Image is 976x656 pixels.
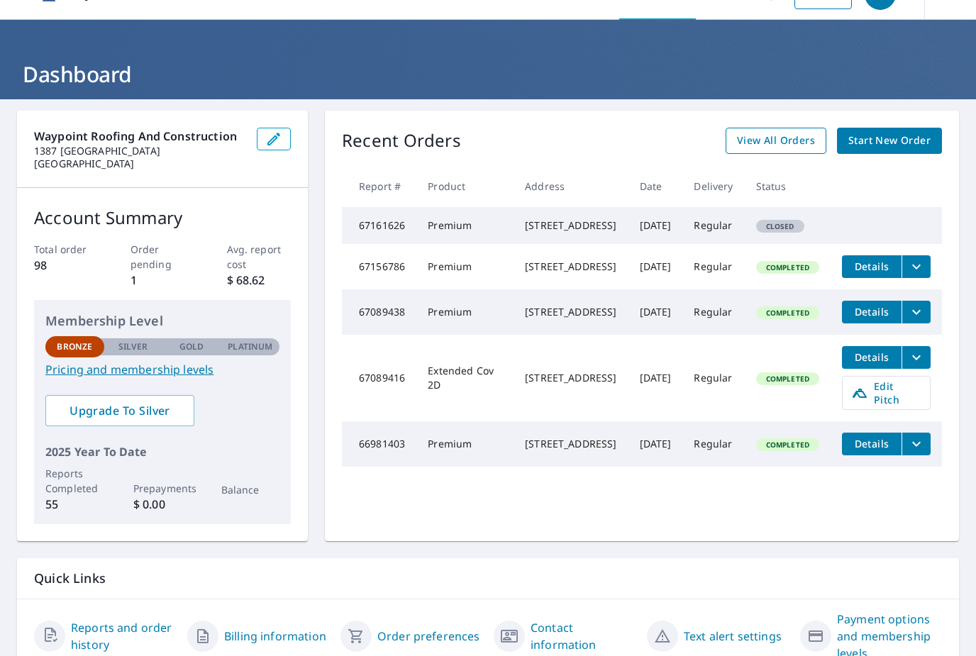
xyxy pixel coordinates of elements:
h1: Dashboard [17,60,959,89]
td: Premium [416,289,514,335]
th: Status [745,165,831,207]
p: Account Summary [34,205,291,230]
a: Edit Pitch [842,376,931,410]
p: Platinum [228,340,272,353]
a: Upgrade To Silver [45,395,194,426]
td: [DATE] [628,207,683,244]
button: detailsBtn-67156786 [842,255,902,278]
span: Completed [758,440,818,450]
td: 67156786 [342,244,416,289]
td: 67161626 [342,207,416,244]
div: [STREET_ADDRESS] [525,260,616,274]
button: filesDropdownBtn-67156786 [902,255,931,278]
a: Pricing and membership levels [45,361,279,378]
p: $ 68.62 [227,272,292,289]
p: Avg. report cost [227,242,292,272]
p: Reports Completed [45,466,104,496]
td: 67089416 [342,335,416,421]
a: Contact information [531,619,636,653]
a: Text alert settings [684,628,782,645]
td: Regular [682,207,744,244]
p: Bronze [57,340,92,353]
td: Premium [416,207,514,244]
p: Recent Orders [342,128,461,154]
td: Premium [416,244,514,289]
span: Closed [758,221,803,231]
div: [STREET_ADDRESS] [525,218,616,233]
th: Product [416,165,514,207]
td: Regular [682,289,744,335]
p: [GEOGRAPHIC_DATA] [34,157,245,170]
p: Gold [179,340,204,353]
div: [STREET_ADDRESS] [525,437,616,451]
td: Regular [682,335,744,421]
td: [DATE] [628,244,683,289]
p: 55 [45,496,104,513]
a: Reports and order history [71,619,176,653]
button: detailsBtn-66981403 [842,433,902,455]
button: filesDropdownBtn-67089438 [902,301,931,323]
span: Edit Pitch [851,379,921,406]
span: Details [850,437,893,450]
span: Completed [758,374,818,384]
p: Quick Links [34,569,942,587]
td: [DATE] [628,289,683,335]
span: View All Orders [737,132,815,150]
p: Total order [34,242,99,257]
p: 98 [34,257,99,274]
button: filesDropdownBtn-66981403 [902,433,931,455]
div: [STREET_ADDRESS] [525,305,616,319]
p: Silver [118,340,148,353]
button: filesDropdownBtn-67089416 [902,346,931,369]
a: Order preferences [377,628,480,645]
p: Membership Level [45,311,279,330]
button: detailsBtn-67089416 [842,346,902,369]
td: Regular [682,244,744,289]
td: 66981403 [342,421,416,467]
td: 67089438 [342,289,416,335]
td: [DATE] [628,421,683,467]
p: 1 [131,272,195,289]
p: $ 0.00 [133,496,192,513]
a: View All Orders [726,128,826,154]
td: Regular [682,421,744,467]
th: Report # [342,165,416,207]
p: Order pending [131,242,195,272]
span: Completed [758,308,818,318]
button: detailsBtn-67089438 [842,301,902,323]
a: Billing information [224,628,326,645]
span: Details [850,350,893,364]
th: Address [514,165,628,207]
a: Start New Order [837,128,942,154]
p: Prepayments [133,481,192,496]
td: Extended Cov 2D [416,335,514,421]
div: [STREET_ADDRESS] [525,371,616,385]
span: Start New Order [848,132,931,150]
span: Details [850,305,893,318]
p: 2025 Year To Date [45,443,279,460]
span: Upgrade To Silver [57,403,183,418]
td: Premium [416,421,514,467]
th: Date [628,165,683,207]
span: Completed [758,262,818,272]
td: [DATE] [628,335,683,421]
p: 1387 [GEOGRAPHIC_DATA] [34,145,245,157]
th: Delivery [682,165,744,207]
p: Waypoint Roofing and Construction [34,128,245,145]
p: Balance [221,482,280,497]
span: Details [850,260,893,273]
